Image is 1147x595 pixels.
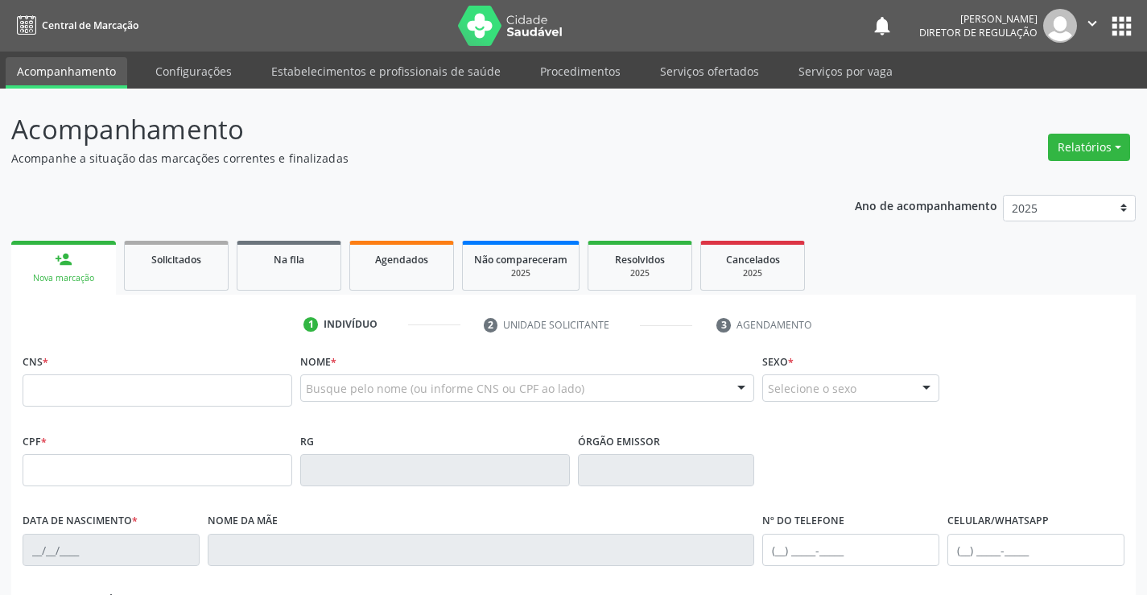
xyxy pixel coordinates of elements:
[871,14,893,37] button: notifications
[947,534,1124,566] input: (__) _____-_____
[600,267,680,279] div: 2025
[615,253,665,267] span: Resolvidos
[144,57,243,85] a: Configurações
[6,57,127,89] a: Acompanhamento
[1077,9,1108,43] button: 
[768,380,856,397] span: Selecione o sexo
[151,253,201,267] span: Solicitados
[712,267,793,279] div: 2025
[919,26,1038,39] span: Diretor de regulação
[23,272,105,284] div: Nova marcação
[300,349,336,374] label: Nome
[919,12,1038,26] div: [PERSON_NAME]
[762,534,939,566] input: (__) _____-_____
[324,317,378,332] div: Indivíduo
[300,429,314,454] label: RG
[1048,134,1130,161] button: Relatórios
[1043,9,1077,43] img: img
[23,534,200,566] input: __/__/____
[23,509,138,534] label: Data de nascimento
[649,57,770,85] a: Serviços ofertados
[375,253,428,267] span: Agendados
[23,349,48,374] label: CNS
[762,509,844,534] label: Nº do Telefone
[260,57,512,85] a: Estabelecimentos e profissionais de saúde
[474,267,567,279] div: 2025
[762,349,794,374] label: Sexo
[787,57,904,85] a: Serviços por vaga
[947,509,1049,534] label: Celular/WhatsApp
[208,509,278,534] label: Nome da mãe
[23,429,47,454] label: CPF
[11,150,798,167] p: Acompanhe a situação das marcações correntes e finalizadas
[306,380,584,397] span: Busque pelo nome (ou informe CNS ou CPF ao lado)
[11,109,798,150] p: Acompanhamento
[726,253,780,267] span: Cancelados
[1083,14,1101,32] i: 
[529,57,632,85] a: Procedimentos
[42,19,138,32] span: Central de Marcação
[578,429,660,454] label: Órgão emissor
[1108,12,1136,40] button: apps
[274,253,304,267] span: Na fila
[55,250,72,268] div: person_add
[11,12,138,39] a: Central de Marcação
[303,317,318,332] div: 1
[474,253,567,267] span: Não compareceram
[855,195,997,215] p: Ano de acompanhamento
